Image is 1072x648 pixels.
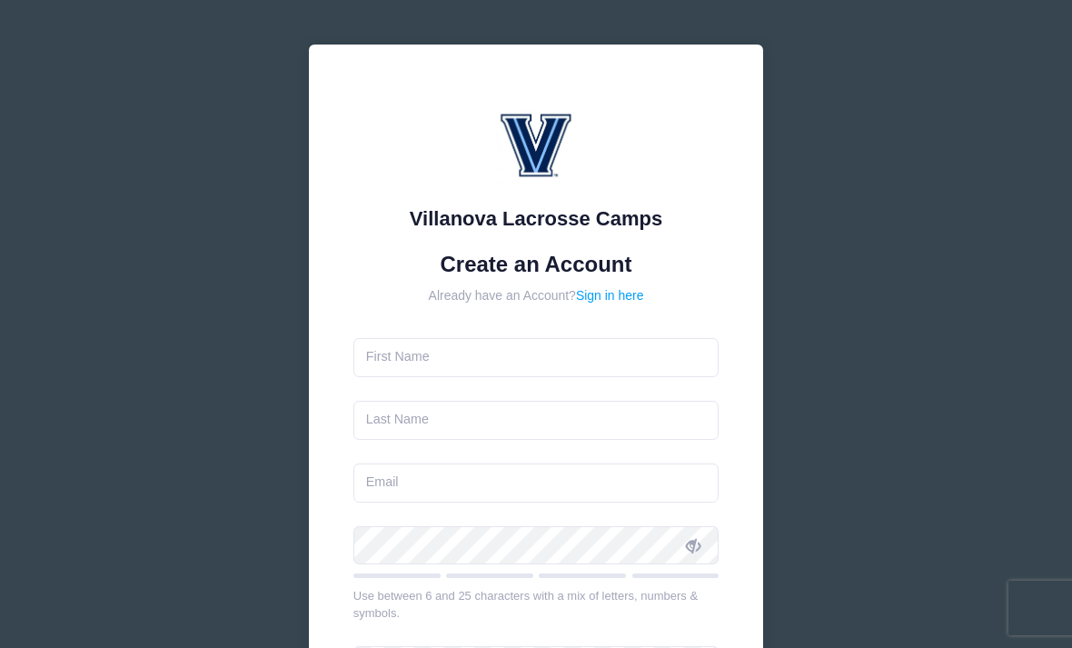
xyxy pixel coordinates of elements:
[353,401,720,440] input: Last Name
[353,204,720,234] div: Villanova Lacrosse Camps
[353,464,720,503] input: Email
[576,288,644,303] a: Sign in here
[353,338,720,377] input: First Name
[481,89,591,198] img: Villanova Lacrosse Camps
[353,286,720,305] div: Already have an Account?
[353,252,720,278] h1: Create an Account
[353,587,720,623] div: Use between 6 and 25 characters with a mix of letters, numbers & symbols.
